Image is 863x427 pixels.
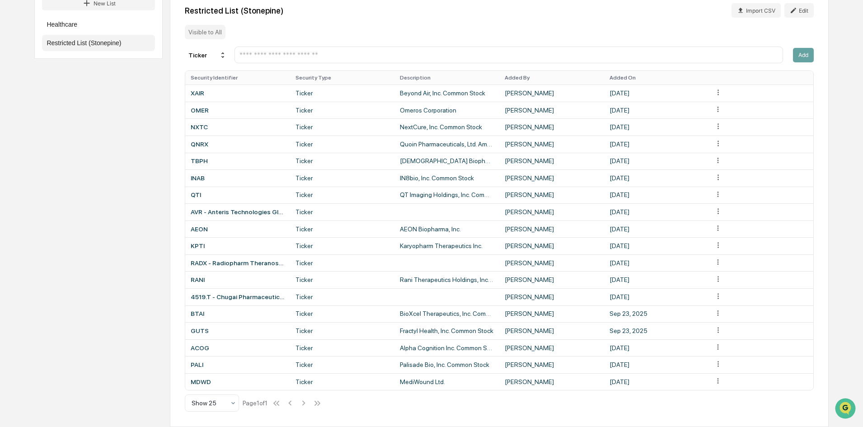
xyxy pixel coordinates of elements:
td: [DATE] [604,153,709,170]
td: [DATE] [604,339,709,357]
div: ACOG [191,344,285,352]
img: 1746055101610-c473b297-6a78-478c-a979-82029cc54cd1 [9,69,25,85]
div: OMER [191,107,285,114]
span: Attestations [75,185,112,194]
div: 🗄️ [66,186,73,193]
td: Ticker [290,339,395,357]
a: 🖐️Preclearance [5,181,62,197]
th: Added By [499,71,604,84]
td: [DATE] [604,118,709,136]
td: [DATE] [604,187,709,204]
td: [PERSON_NAME] [499,373,604,390]
span: • [75,123,78,130]
td: Ticker [290,118,395,136]
td: BioXcel Therapeutics, Inc. Common Stock [394,305,499,323]
td: Ticker [290,373,395,390]
td: Fractyl Health, Inc. Common Stock [394,322,499,339]
td: Sep 23, 2025 [604,322,709,339]
div: QNRX [191,141,285,148]
button: Import CSV [732,3,781,18]
div: TBPH [191,157,285,164]
div: XAIR [191,89,285,97]
td: Ticker [290,153,395,170]
td: Rani Therapeutics Holdings, Inc. Class A Common Stock [394,271,499,288]
td: [DATE] [604,373,709,390]
td: Karyopharm Therapeutics Inc. [394,237,499,254]
a: Powered byPylon [64,224,109,231]
img: Jessica Watanapun [9,139,23,153]
td: [DATE] [604,221,709,238]
td: Ticker [290,237,395,254]
td: [PERSON_NAME] [499,136,604,153]
td: [PERSON_NAME] [499,305,604,323]
div: AEON [191,225,285,233]
div: Ticker [185,48,230,62]
td: Ticker [290,271,395,288]
th: Security Identifier [185,71,290,84]
div: KPTI [191,242,285,249]
td: [PERSON_NAME] [499,84,604,102]
div: INAB [191,174,285,182]
td: Palisade Bio, Inc. Common Stock [394,356,499,373]
td: [PERSON_NAME] [499,169,604,187]
td: [PERSON_NAME] [499,254,604,272]
td: Ticker [290,203,395,221]
td: Ticker [290,288,395,305]
p: How can we help? [9,19,164,33]
img: 1751574470498-79e402a7-3db9-40a0-906f-966fe37d0ed6 [19,69,35,85]
td: [PERSON_NAME] [499,221,604,238]
div: 🔎 [9,203,16,210]
th: Added On [604,71,709,84]
div: Past conversations [9,100,61,108]
td: [PERSON_NAME] [499,102,604,119]
div: 4519.T - Chugai Pharmaceutical Co., Ltd. [191,293,285,300]
div: AVR - Anteris Technologies Global Corp. [191,208,285,216]
button: Start new chat [154,72,164,83]
a: 🔎Data Lookup [5,198,61,215]
img: Jack Rasmussen [9,114,23,129]
td: [DEMOGRAPHIC_DATA] Biopharma, Inc. [394,153,499,170]
div: 🖐️ [9,186,16,193]
div: Page 1 of 1 [243,399,267,407]
span: [DATE] [80,147,98,155]
div: BTAI [191,310,285,317]
td: IN8bio, Inc. Common Stock [394,169,499,187]
td: [DATE] [604,169,709,187]
td: AEON Biopharma, Inc. [394,221,499,238]
td: [DATE] [604,271,709,288]
button: Edit [784,3,814,18]
div: NXTC [191,123,285,131]
a: 🗄️Attestations [62,181,116,197]
td: Ticker [290,254,395,272]
td: [PERSON_NAME] [499,203,604,221]
span: [PERSON_NAME] [28,147,73,155]
td: Ticker [290,84,395,102]
td: Ticker [290,136,395,153]
td: Ticker [290,221,395,238]
span: Preclearance [18,185,58,194]
td: [DATE] [604,237,709,254]
td: [PERSON_NAME] [499,118,604,136]
td: Omeros Corporation [394,102,499,119]
div: GUTS [191,327,285,334]
th: Description [394,71,499,84]
td: [PERSON_NAME] [499,288,604,305]
div: MDWD [191,378,285,385]
button: See all [140,99,164,109]
div: QTI [191,191,285,198]
div: Start new chat [41,69,148,78]
span: • [75,147,78,155]
div: RANI [191,276,285,283]
span: [DATE] [80,123,98,130]
td: [DATE] [604,84,709,102]
th: Security Type [290,71,395,84]
div: Restricted List (Stonepine) [185,6,284,15]
td: Ticker [290,305,395,323]
td: NextCure, Inc. Common Stock [394,118,499,136]
span: Pylon [90,224,109,231]
td: [PERSON_NAME] [499,153,604,170]
span: Data Lookup [18,202,57,211]
td: [DATE] [604,254,709,272]
td: Ticker [290,187,395,204]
